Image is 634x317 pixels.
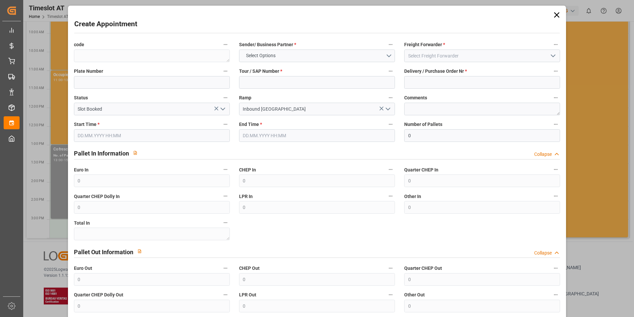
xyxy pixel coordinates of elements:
[404,121,442,128] span: Number of Pallets
[404,193,421,200] span: Other In
[404,94,427,101] span: Comments
[74,19,137,30] h2: Create Appointment
[548,51,558,61] button: open menu
[217,104,227,114] button: open menu
[74,94,88,101] span: Status
[386,264,395,272] button: CHEP Out
[74,220,90,227] span: Total In
[404,50,560,62] input: Select Freight Forwarder
[551,264,560,272] button: Quarter CHEP Out
[404,166,438,173] span: Quarter CHEP In
[74,41,84,48] span: code
[386,40,395,49] button: Sender/ Business Partner *
[551,290,560,299] button: Other Out
[221,120,230,129] button: Start Time *
[386,67,395,75] button: Tour / SAP Number *
[551,165,560,174] button: Quarter CHEP In
[221,290,230,299] button: Quarter CHEP Dolly Out
[551,192,560,200] button: Other In
[221,218,230,227] button: Total In
[221,40,230,49] button: code
[551,93,560,102] button: Comments
[239,291,256,298] span: LPR Out
[74,121,99,128] span: Start Time
[386,290,395,299] button: LPR Out
[221,192,230,200] button: Quarter CHEP Dolly In
[74,103,230,115] input: Type to search/select
[239,41,296,48] span: Sender/ Business Partner
[74,291,123,298] span: Quarter CHEP Dolly Out
[221,67,230,75] button: Plate Number
[239,50,395,62] button: open menu
[74,265,92,272] span: Euro Out
[221,264,230,272] button: Euro Out
[239,265,260,272] span: CHEP Out
[239,129,395,142] input: DD.MM.YYYY HH:MM
[404,68,467,75] span: Delivery / Purchase Order Nr
[404,265,442,272] span: Quarter CHEP Out
[74,248,133,257] h2: Pallet Out Information
[386,192,395,200] button: LPR In
[551,67,560,75] button: Delivery / Purchase Order Nr *
[221,165,230,174] button: Euro In
[386,120,395,129] button: End Time *
[551,40,560,49] button: Freight Forwarder *
[74,166,89,173] span: Euro In
[383,104,393,114] button: open menu
[74,193,120,200] span: Quarter CHEP Dolly In
[243,52,279,59] span: Select Options
[221,93,230,102] button: Status
[534,151,552,158] div: Collapse
[129,147,142,159] button: View description
[534,250,552,257] div: Collapse
[74,149,129,158] h2: Pallet In Information
[239,68,282,75] span: Tour / SAP Number
[386,165,395,174] button: CHEP In
[551,120,560,129] button: Number of Pallets
[239,121,262,128] span: End Time
[239,94,251,101] span: Ramp
[404,41,445,48] span: Freight Forwarder
[404,291,425,298] span: Other Out
[239,193,253,200] span: LPR In
[74,68,103,75] span: Plate Number
[239,166,256,173] span: CHEP In
[74,129,230,142] input: DD.MM.YYYY HH:MM
[239,103,395,115] input: Type to search/select
[133,245,146,258] button: View description
[386,93,395,102] button: Ramp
